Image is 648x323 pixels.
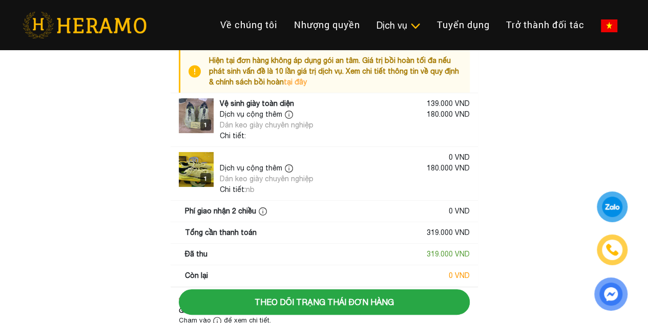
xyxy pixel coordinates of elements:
[284,78,307,86] a: tại đây
[377,18,421,32] div: Dịch vụ
[220,109,313,120] div: Dịch vụ cộng thêm
[598,236,626,264] a: phone-icon
[427,163,470,184] div: 180.000 VND
[427,227,470,238] div: 319.000 VND
[212,14,286,36] a: Về chúng tôi
[185,270,208,281] div: Còn lại
[286,14,368,36] a: Nhượng quyền
[427,109,470,131] div: 180.000 VND
[220,174,313,184] div: Dán keo giày chuyên nghiệp
[449,152,470,163] div: 0 VND
[200,119,211,131] div: 1
[200,173,211,184] div: 1
[179,152,214,187] img: logo
[220,132,246,140] span: Chi tiết:
[23,12,147,38] img: heramo-logo.png
[179,289,470,315] button: Theo dõi trạng thái đơn hàng
[189,55,209,88] img: info
[185,206,269,217] div: Phí giao nhận 2 chiều
[601,19,617,32] img: vn-flag.png
[209,56,459,86] span: Hiện tại đơn hàng không áp dụng gói an tâm. Giá trị bồi hoàn tối đa nếu phát sinh vấn đề là 10 lầ...
[410,21,421,31] img: subToggleIcon
[185,249,207,260] div: Đã thu
[220,163,313,174] div: Dịch vụ cộng thêm
[220,185,246,193] span: Chi tiết:
[259,207,267,216] img: info
[185,227,257,238] div: Tổng cần thanh toán
[449,270,470,281] div: 0 VND
[604,243,619,257] img: phone-icon
[427,98,470,109] div: 139.000 VND
[498,14,593,36] a: Trở thành đối tác
[285,164,293,173] img: info
[285,111,293,119] img: info
[429,14,498,36] a: Tuyển dụng
[220,120,313,131] div: Dán keo giày chuyên nghiệp
[220,98,294,109] div: Vệ sinh giày toàn diện
[179,98,214,133] img: logo
[246,185,255,193] span: nb
[427,249,470,260] div: 319.000 VND
[449,206,470,217] div: 0 VND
